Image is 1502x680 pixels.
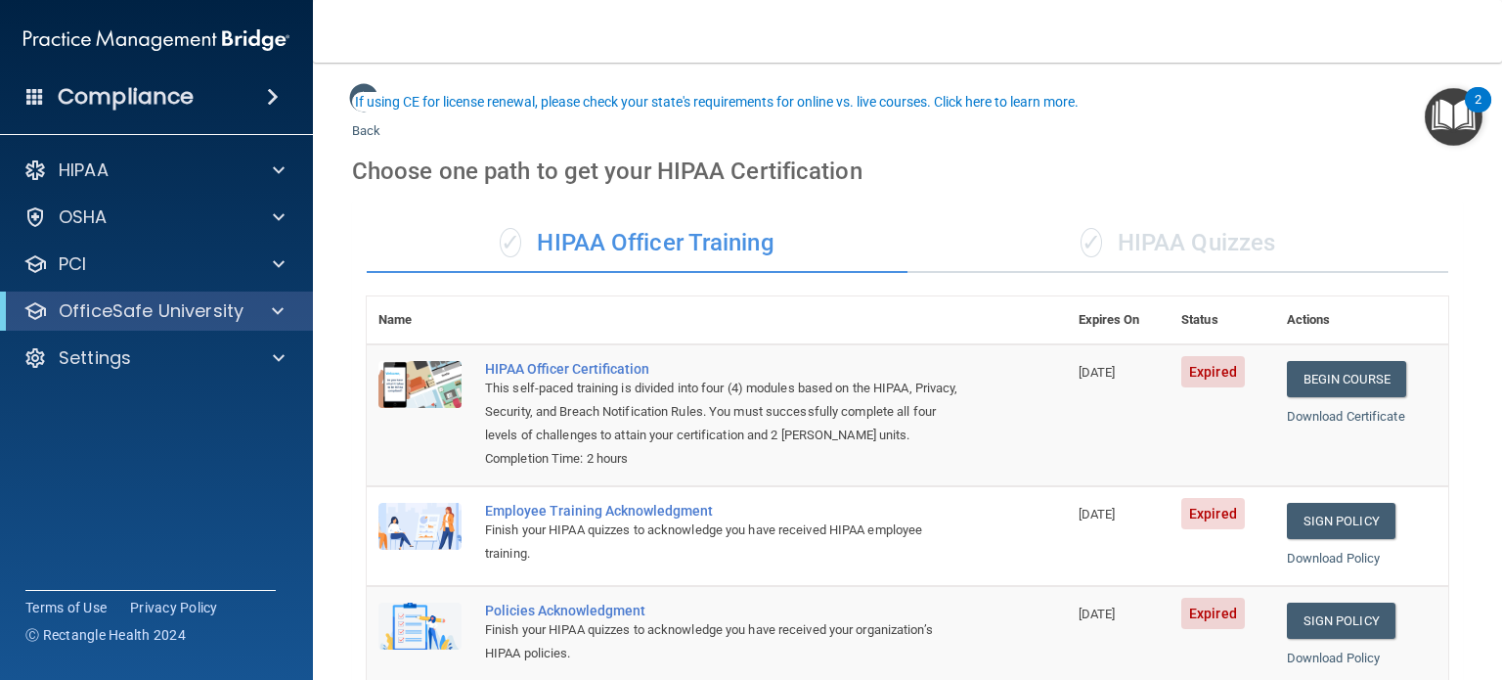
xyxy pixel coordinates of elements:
a: Back [352,100,380,138]
a: Terms of Use [25,598,107,617]
p: PCI [59,252,86,276]
span: ✓ [1081,228,1102,257]
span: Expired [1181,356,1245,387]
a: Sign Policy [1287,503,1395,539]
a: Sign Policy [1287,603,1395,639]
a: Download Certificate [1287,409,1405,424]
a: Begin Course [1287,361,1406,397]
div: HIPAA Officer Training [367,214,907,273]
th: Actions [1275,296,1448,344]
p: Settings [59,346,131,370]
div: Employee Training Acknowledgment [485,503,969,519]
a: HIPAA [23,159,285,182]
a: OSHA [23,205,285,229]
div: This self-paced training is divided into four (4) modules based on the HIPAA, Privacy, Security, ... [485,377,969,447]
a: Settings [23,346,285,370]
button: Open Resource Center, 2 new notifications [1425,88,1482,146]
a: Privacy Policy [130,598,218,617]
div: Policies Acknowledgment [485,603,969,618]
p: OfficeSafe University [59,299,243,323]
p: HIPAA [59,159,109,182]
span: ✓ [500,228,521,257]
a: Download Policy [1287,651,1381,665]
div: 2 [1475,100,1481,125]
a: OfficeSafe University [23,299,284,323]
span: Expired [1181,598,1245,629]
th: Status [1170,296,1275,344]
span: Ⓒ Rectangle Health 2024 [25,625,186,645]
div: If using CE for license renewal, please check your state's requirements for online vs. live cours... [355,95,1079,109]
th: Name [367,296,473,344]
a: PCI [23,252,285,276]
span: Expired [1181,498,1245,529]
th: Expires On [1067,296,1171,344]
img: PMB logo [23,21,289,60]
a: HIPAA Officer Certification [485,361,969,377]
a: Download Policy [1287,551,1381,566]
span: [DATE] [1079,507,1116,521]
p: OSHA [59,205,108,229]
div: Choose one path to get your HIPAA Certification [352,143,1463,200]
button: If using CE for license renewal, please check your state's requirements for online vs. live cours... [352,92,1082,112]
div: Completion Time: 2 hours [485,447,969,471]
span: [DATE] [1079,607,1116,621]
h4: Compliance [58,83,194,111]
div: Finish your HIPAA quizzes to acknowledge you have received HIPAA employee training. [485,519,969,566]
div: HIPAA Quizzes [907,214,1448,273]
span: [DATE] [1079,365,1116,380]
div: Finish your HIPAA quizzes to acknowledge you have received your organization’s HIPAA policies. [485,618,969,665]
